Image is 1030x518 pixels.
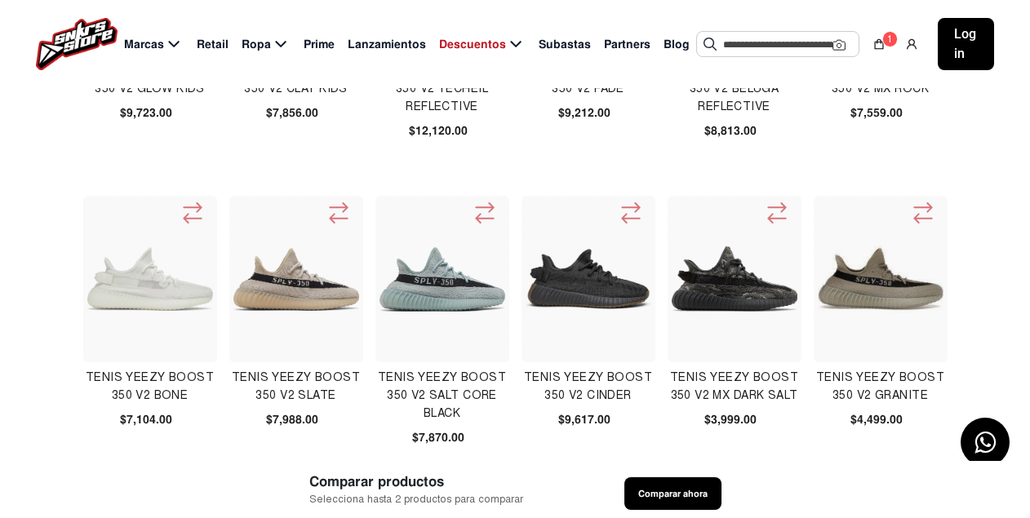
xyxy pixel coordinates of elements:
span: Blog [664,36,690,53]
span: Partners [604,36,650,53]
img: Tenis Yeezy Boost 350 V2 Salt Core Black [380,247,505,312]
span: $9,212.00 [558,104,610,122]
h4: Tenis Yeezy Boost 350 V2 Beluga Reflective [668,62,801,116]
span: Ropa [242,36,271,53]
div: 1 [882,31,898,47]
span: $7,104.00 [120,411,172,428]
span: $3,999.00 [704,411,757,428]
span: $7,988.00 [266,411,318,428]
span: Retail [197,36,229,53]
h4: Tenis Yeezy Boost 350 V2 Slate [229,369,362,405]
span: Prime [304,36,335,53]
span: Descuentos [439,36,506,53]
h4: TENIS YEEZY BOOST 350 V2 MX DARK SALT [668,369,801,405]
span: $8,813.00 [704,122,757,139]
span: Lanzamientos [348,36,426,53]
span: $7,870.00 [412,429,464,446]
span: $4,499.00 [850,411,903,428]
span: $9,617.00 [558,411,610,428]
img: user [905,38,918,51]
img: Tenis Yeezy Boost 350 V2 Slate [233,248,359,312]
h4: Tenis Yeezy Boost 350 V2 Yecheil Reflective [375,62,508,116]
img: Tenis Yeezy Boost 350 V2 Bone [87,247,213,311]
span: $7,559.00 [850,104,903,122]
span: Comparar productos [309,472,523,492]
img: logo [36,18,118,70]
h4: TENIS YEEZY BOOST 350 V2 GRANITE [814,369,947,405]
img: Cámara [832,38,846,51]
img: Buscar [704,38,717,51]
img: TENIS YEEZY BOOST 350 V2 GRANITE [818,216,943,342]
span: $9,723.00 [120,104,172,122]
span: $12,120.00 [409,122,468,139]
h4: Tenis Yeezy Boost 350 V2 Salt Core Black [375,369,508,423]
span: Subastas [539,36,591,53]
h4: Tenis Yeezy Boost 350 V2 Bone [83,369,216,405]
img: TENIS YEEZY BOOST 350 V2 MX DARK SALT [672,216,797,342]
span: Log in [954,24,978,64]
h4: Tenis Yeezy Boost 350 V2 Cinder [522,369,655,405]
span: Selecciona hasta 2 productos para comparar [309,492,523,507]
img: Tenis Yeezy Boost 350 V2 Cinder [526,216,651,342]
img: shopping [872,38,886,51]
span: $7,856.00 [266,104,318,122]
span: Marcas [124,36,164,53]
button: Comparar ahora [624,477,721,510]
